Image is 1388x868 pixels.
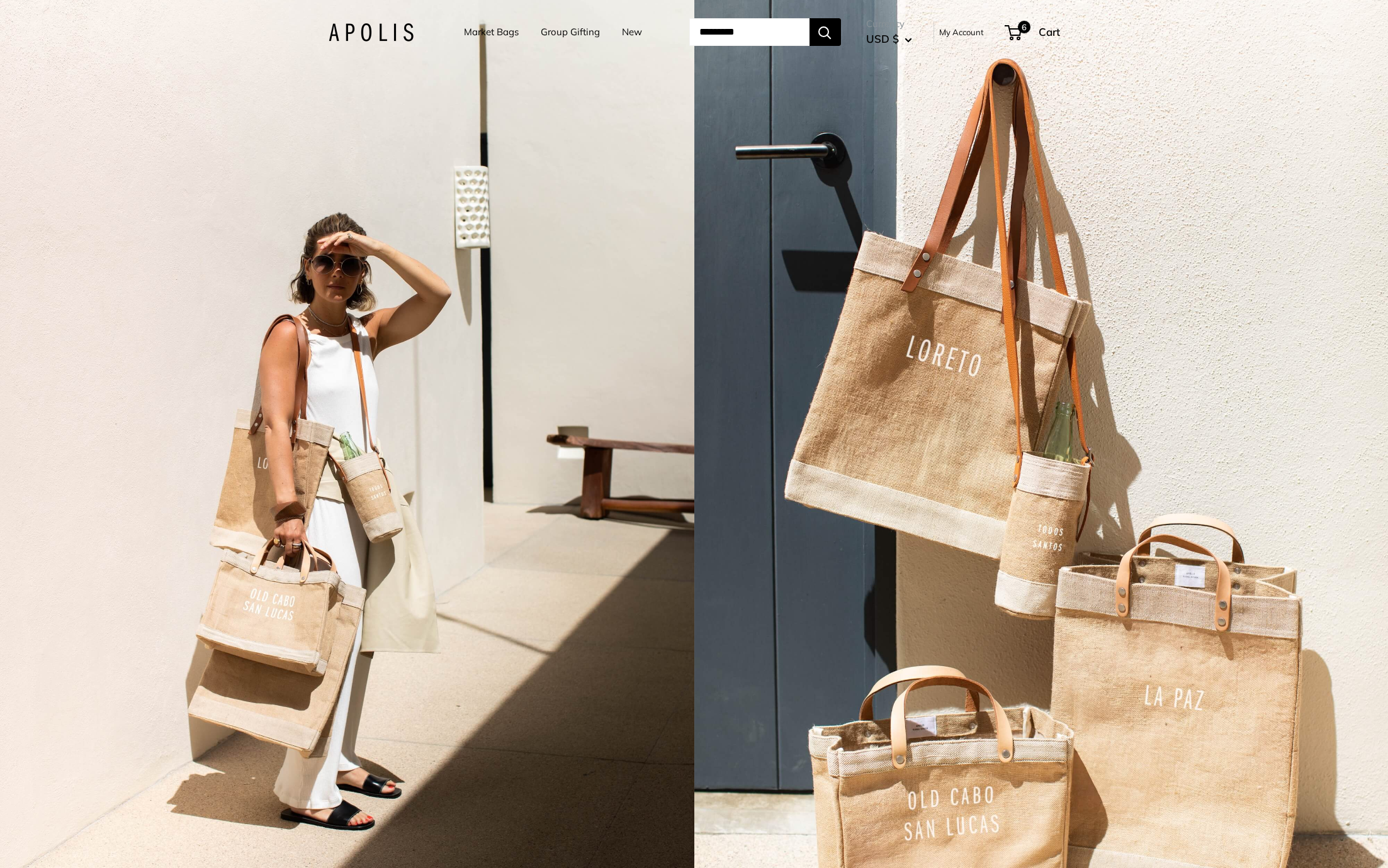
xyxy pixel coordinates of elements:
[1017,21,1030,33] span: 6
[866,29,912,49] button: USD $
[689,18,810,46] input: Search...
[1039,25,1060,38] span: Cart
[1006,22,1060,42] a: 6 Cart
[939,25,984,40] a: My Account
[541,23,600,41] a: Group Gifting
[329,23,414,42] img: Apolis
[464,23,519,41] a: Market Bags
[622,23,642,41] a: New
[810,18,841,46] button: Search
[866,15,912,33] span: Currency
[866,32,899,45] span: USD $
